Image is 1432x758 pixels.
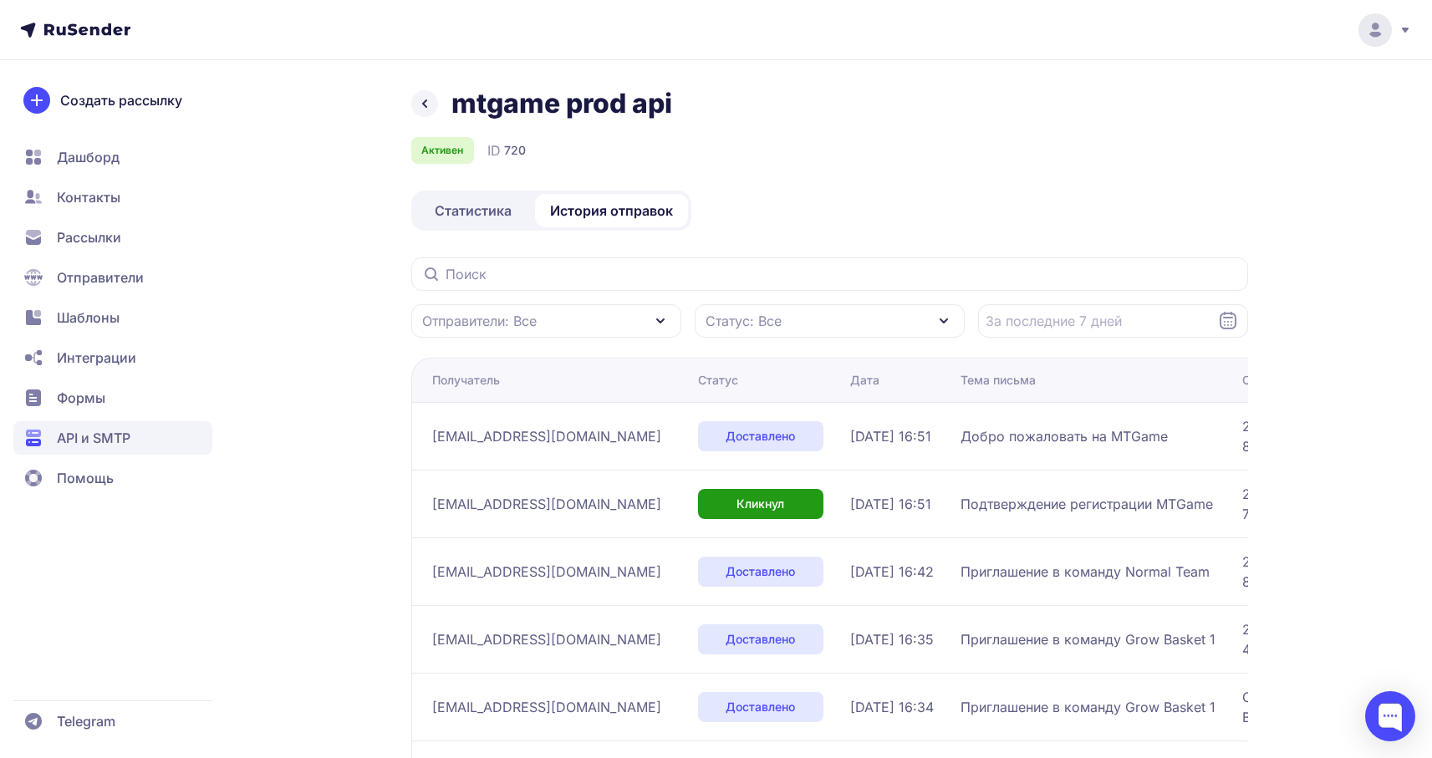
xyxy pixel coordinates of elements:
[57,308,120,328] span: Шаблоны
[487,140,526,160] div: ID
[1242,372,1313,389] div: Ответ SMTP
[422,311,537,331] span: Отправители: Все
[535,194,688,227] a: История отправок
[57,227,121,247] span: Рассылки
[432,697,661,717] span: [EMAIL_ADDRESS][DOMAIN_NAME]
[13,705,212,738] a: Telegram
[698,372,738,389] div: Статус
[850,426,931,446] span: [DATE] 16:51
[60,90,182,110] span: Создать рассылку
[850,372,879,389] div: Дата
[432,426,661,446] span: [EMAIL_ADDRESS][DOMAIN_NAME]
[961,562,1210,582] span: Приглашение в команду Normal Team
[550,201,673,221] span: История отправок
[57,187,120,207] span: Контакты
[451,87,672,120] h1: mtgame prod api
[726,428,795,445] span: Доставлено
[57,267,144,287] span: Отправители
[850,562,934,582] span: [DATE] 16:42
[961,372,1036,389] div: Тема письма
[961,697,1215,717] span: Приглашение в команду Grow Basket 1
[432,562,661,582] span: [EMAIL_ADDRESS][DOMAIN_NAME]
[850,697,934,717] span: [DATE] 16:34
[726,563,795,580] span: Доставлено
[706,311,782,331] span: Статус: Все
[421,144,463,157] span: Активен
[726,631,795,648] span: Доставлено
[435,201,512,221] span: Статистика
[850,629,934,649] span: [DATE] 16:35
[961,629,1215,649] span: Приглашение в команду Grow Basket 1
[961,494,1213,514] span: Подтверждение регистрации MTGame
[850,494,931,514] span: [DATE] 16:51
[961,426,1168,446] span: Добро пожаловать на MTGame
[432,629,661,649] span: [EMAIL_ADDRESS][DOMAIN_NAME]
[726,699,795,715] span: Доставлено
[415,194,532,227] a: Статистика
[57,147,120,167] span: Дашборд
[57,468,114,488] span: Помощь
[736,496,784,512] span: Кликнул
[978,304,1248,338] input: Datepicker input
[411,257,1248,291] input: Поиск
[57,388,105,408] span: Формы
[432,372,500,389] div: Получатель
[57,348,136,368] span: Интеграции
[57,711,115,731] span: Telegram
[504,142,526,159] span: 720
[57,428,130,448] span: API и SMTP
[432,494,661,514] span: [EMAIL_ADDRESS][DOMAIN_NAME]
